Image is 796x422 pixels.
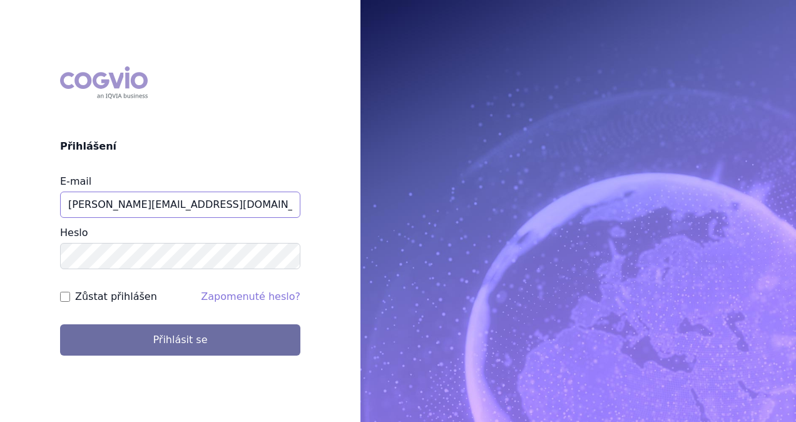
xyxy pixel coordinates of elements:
[60,324,300,356] button: Přihlásit se
[201,291,300,302] a: Zapomenuté heslo?
[60,227,88,239] label: Heslo
[60,139,300,154] h2: Přihlášení
[60,175,91,187] label: E-mail
[75,289,157,304] label: Zůstat přihlášen
[60,66,148,99] div: COGVIO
